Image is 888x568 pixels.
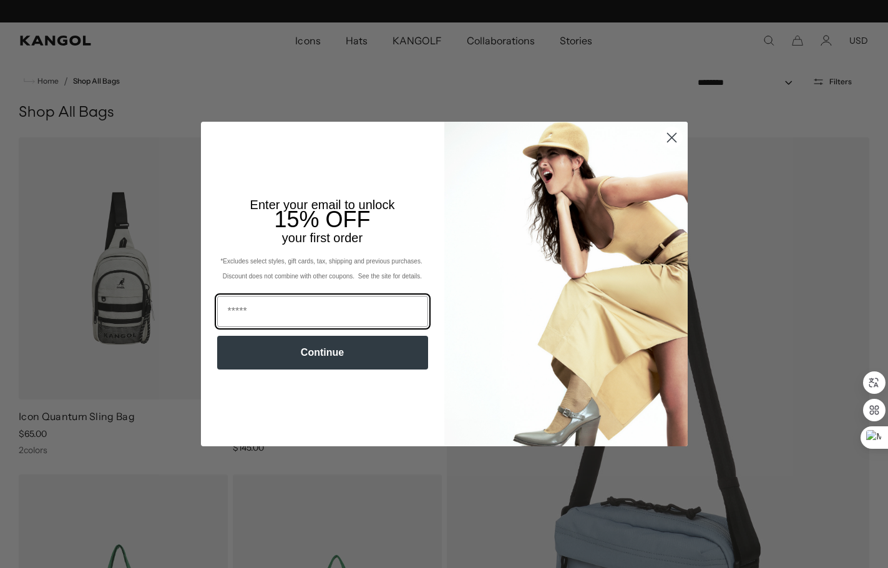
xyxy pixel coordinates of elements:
span: your first order [282,231,363,245]
img: 93be19ad-e773-4382-80b9-c9d740c9197f.jpeg [444,122,688,446]
span: 15% OFF [274,207,370,232]
span: *Excludes select styles, gift cards, tax, shipping and previous purchases. Discount does not comb... [220,258,424,280]
button: Close dialog [661,127,683,149]
span: Enter your email to unlock [250,198,395,212]
input: Email [217,296,428,327]
button: Continue [217,336,428,370]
